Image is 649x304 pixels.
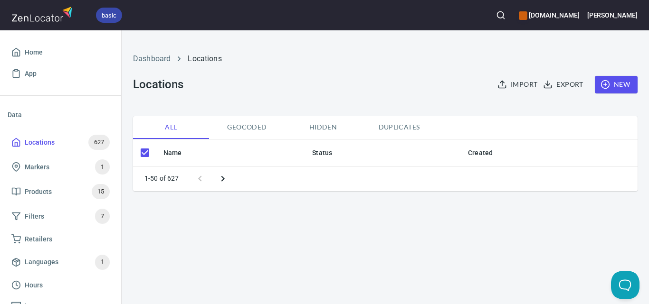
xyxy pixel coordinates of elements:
[611,271,639,299] iframe: Help Scout Beacon - Open
[88,137,110,148] span: 627
[8,204,114,229] a: Filters7
[25,68,37,80] span: App
[92,186,110,197] span: 15
[545,79,583,91] span: Export
[25,279,43,291] span: Hours
[490,5,511,26] button: Search
[541,76,587,93] button: Export
[25,137,55,148] span: Locations
[460,139,638,166] th: Created
[25,256,58,268] span: Languages
[188,54,221,63] a: Locations
[8,155,114,179] a: Markers1
[8,275,114,296] a: Hours
[144,174,179,183] p: 1-50 of 627
[25,186,52,198] span: Products
[133,78,183,91] h3: Locations
[96,10,122,20] span: basic
[95,211,110,222] span: 7
[8,103,114,126] li: Data
[133,53,638,64] nav: breadcrumb
[156,139,305,166] th: Name
[95,257,110,267] span: 1
[25,161,49,173] span: Markers
[8,229,114,250] a: Retailers
[95,162,110,173] span: 1
[602,79,630,91] span: New
[496,76,541,93] button: Import
[499,79,537,91] span: Import
[8,63,114,84] a: App
[211,167,234,190] button: Next page
[25,211,44,222] span: Filters
[133,54,171,63] a: Dashboard
[11,4,75,24] img: zenlocator
[519,10,579,20] h6: [DOMAIN_NAME]
[367,121,431,133] span: Duplicates
[139,121,203,133] span: All
[8,42,114,63] a: Home
[595,76,638,93] button: New
[519,11,527,20] button: color-CE600E
[8,250,114,275] a: Languages1
[8,179,114,204] a: Products15
[25,46,43,58] span: Home
[96,8,122,23] div: basic
[8,130,114,155] a: Locations627
[25,233,52,245] span: Retailers
[291,121,355,133] span: Hidden
[215,121,279,133] span: Geocoded
[587,5,638,26] button: [PERSON_NAME]
[305,139,460,166] th: Status
[587,10,638,20] h6: [PERSON_NAME]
